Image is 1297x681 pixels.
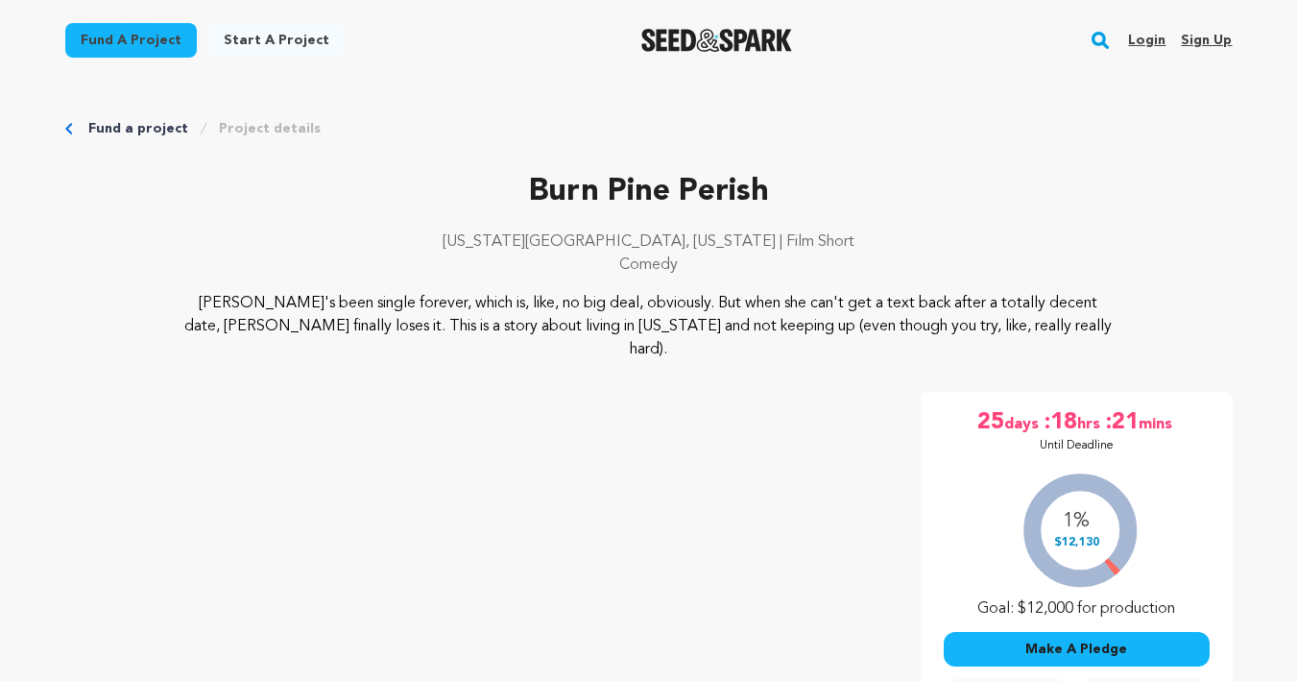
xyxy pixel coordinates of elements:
[944,632,1210,667] button: Make A Pledge
[1004,407,1043,438] span: days
[181,292,1116,361] p: [PERSON_NAME]'s been single forever, which is, like, no big deal, obviously. But when she can't g...
[641,29,792,52] a: Seed&Spark Homepage
[977,407,1004,438] span: 25
[219,119,321,138] a: Project details
[208,23,345,58] a: Start a project
[65,119,1233,138] div: Breadcrumb
[1077,407,1104,438] span: hrs
[641,29,792,52] img: Seed&Spark Logo Dark Mode
[88,119,188,138] a: Fund a project
[1181,25,1232,56] a: Sign up
[65,231,1233,254] p: [US_STATE][GEOGRAPHIC_DATA], [US_STATE] | Film Short
[1104,407,1139,438] span: :21
[1043,407,1077,438] span: :18
[1040,438,1114,453] p: Until Deadline
[1139,407,1176,438] span: mins
[65,169,1233,215] p: Burn Pine Perish
[1128,25,1165,56] a: Login
[65,23,197,58] a: Fund a project
[65,254,1233,277] p: Comedy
